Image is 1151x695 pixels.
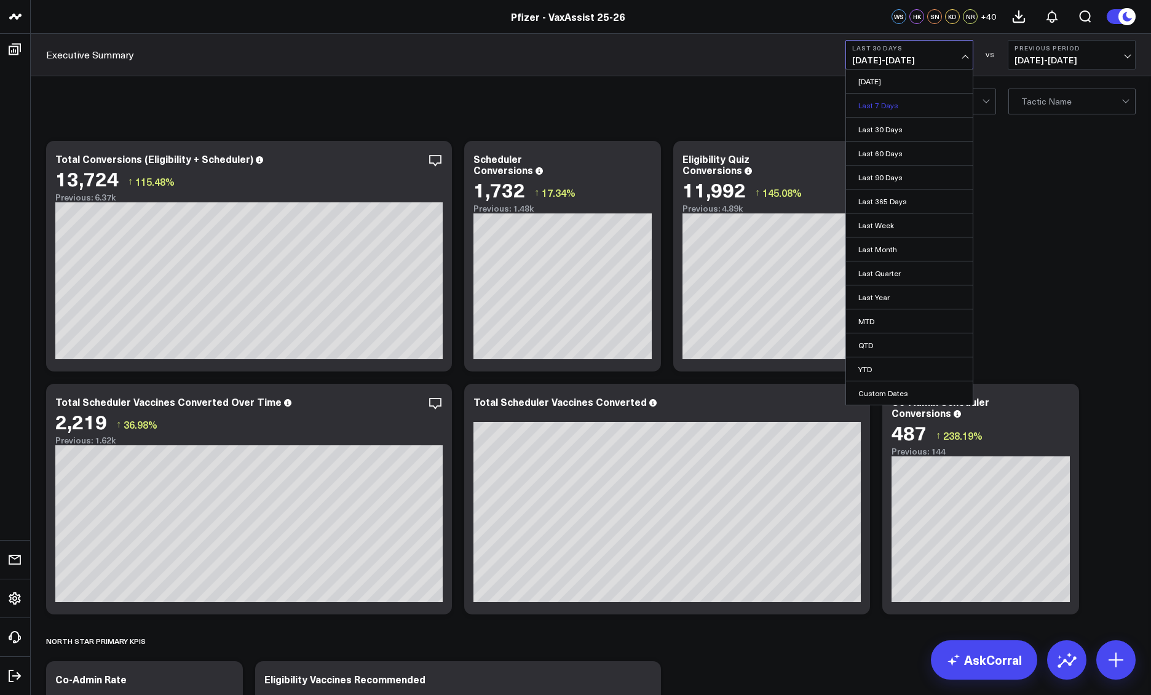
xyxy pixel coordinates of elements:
div: Co-Admin Scheduler Conversions [892,395,989,419]
a: YTD [846,357,973,381]
a: Last Quarter [846,261,973,285]
div: VS [979,51,1002,58]
span: ↑ [936,427,941,443]
a: QTD [846,333,973,357]
div: NR [963,9,978,24]
b: Last 30 Days [852,44,967,52]
span: 238.19% [943,429,983,442]
a: Last 60 Days [846,141,973,165]
div: Co-Admin Rate [55,672,127,686]
span: ↑ [116,416,121,432]
div: Previous: 6.37k [55,193,443,202]
div: Eligibility Vaccines Recommended [264,672,425,686]
span: 115.48% [135,175,175,188]
div: Total Scheduler Vaccines Converted [473,395,647,408]
div: Scheduler Conversions [473,152,533,177]
span: ↑ [534,185,539,201]
span: ↑ [128,173,133,189]
div: 487 [892,421,927,443]
a: Last Week [846,213,973,237]
div: Previous: 1.48k [473,204,652,213]
a: AskCorral [931,640,1037,680]
div: North Star Primary KPIs [46,627,146,655]
a: Last 7 Days [846,93,973,117]
a: Pfizer - VaxAssist 25-26 [511,10,625,23]
div: 2,219 [55,410,107,432]
a: Last 30 Days [846,117,973,141]
a: Last 365 Days [846,189,973,213]
a: [DATE] [846,69,973,93]
div: WS [892,9,906,24]
a: Last Year [846,285,973,309]
a: Last Month [846,237,973,261]
div: Previous: 144 [892,447,1070,456]
div: Total Scheduler Vaccines Converted Over Time [55,395,282,408]
button: Previous Period[DATE]-[DATE] [1008,40,1136,69]
button: +40 [981,9,996,24]
div: 13,724 [55,167,119,189]
span: [DATE] - [DATE] [852,55,967,65]
b: Previous Period [1015,44,1129,52]
div: Total Conversions (Eligibility + Scheduler) [55,152,253,165]
span: ↑ [755,185,760,201]
a: Last 90 Days [846,165,973,189]
div: HK [909,9,924,24]
a: Custom Dates [846,381,973,405]
span: 145.08% [762,186,802,199]
div: Eligibility Quiz Conversions [682,152,750,177]
div: Previous: 1.62k [55,435,443,445]
a: Executive Summary [46,48,134,62]
div: 11,992 [682,178,746,201]
span: 36.98% [124,418,157,431]
span: 17.34% [542,186,575,199]
span: [DATE] - [DATE] [1015,55,1129,65]
div: 1,732 [473,178,525,201]
a: MTD [846,309,973,333]
button: Last 30 Days[DATE]-[DATE] [845,40,973,69]
div: KD [945,9,960,24]
span: + 40 [981,12,996,21]
div: Previous: 4.89k [682,204,861,213]
div: SN [927,9,942,24]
